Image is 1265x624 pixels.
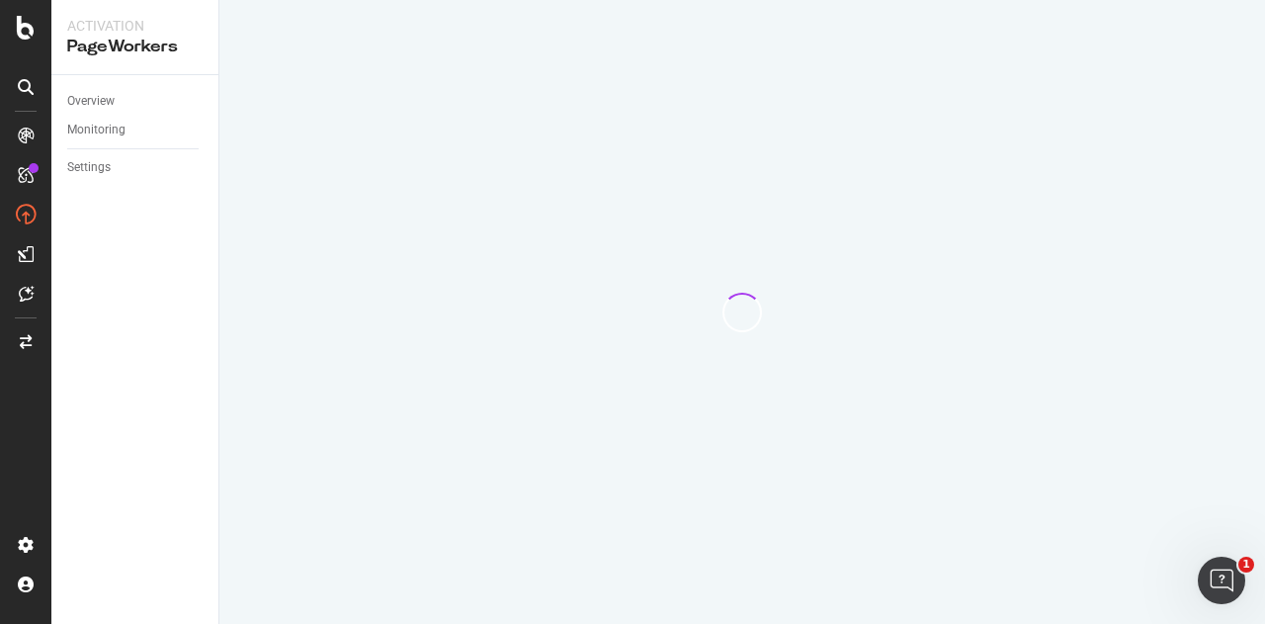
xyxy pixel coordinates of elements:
div: Monitoring [67,120,126,140]
div: PageWorkers [67,36,203,58]
div: Settings [67,157,111,178]
a: Monitoring [67,120,205,140]
a: Settings [67,157,205,178]
span: 1 [1238,557,1254,573]
iframe: Intercom live chat [1198,557,1245,604]
a: Overview [67,91,205,112]
div: Activation [67,16,203,36]
div: Overview [67,91,115,112]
